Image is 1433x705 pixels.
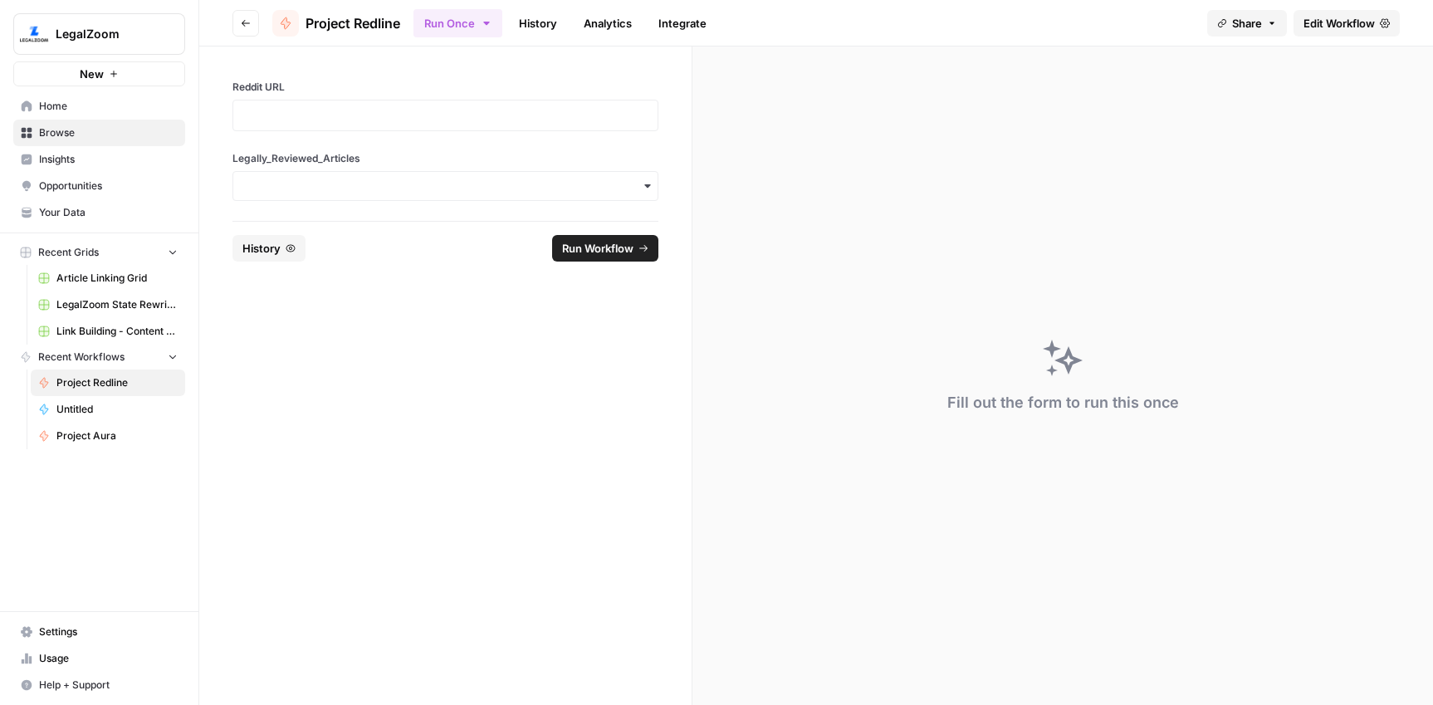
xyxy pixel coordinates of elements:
span: Opportunities [39,179,178,193]
span: Edit Workflow [1303,15,1375,32]
span: Run Workflow [562,240,633,257]
span: Help + Support [39,678,178,693]
a: Untitled [31,396,185,423]
span: Recent Workflows [38,350,125,365]
button: Help + Support [13,672,185,698]
a: Article Linking Grid [31,265,185,291]
a: Usage [13,645,185,672]
a: LegalZoom State Rewrites INC [31,291,185,318]
span: Project Redline [56,375,178,390]
a: Analytics [574,10,642,37]
span: Untitled [56,402,178,417]
span: Project Aura [56,428,178,443]
button: Run Once [413,9,502,37]
span: Recent Grids [38,245,99,260]
button: Recent Workflows [13,345,185,370]
span: Your Data [39,205,178,220]
div: Fill out the form to run this once [947,391,1179,414]
span: Project Redline [306,13,400,33]
img: LegalZoom Logo [19,19,49,49]
a: Your Data [13,199,185,226]
button: History [232,235,306,262]
a: Home [13,93,185,120]
a: Browse [13,120,185,146]
a: Integrate [648,10,716,37]
a: Opportunities [13,173,185,199]
button: Run Workflow [552,235,658,262]
span: Article Linking Grid [56,271,178,286]
label: Legally_Reviewed_Articles [232,151,658,166]
button: New [13,61,185,86]
a: Link Building - Content Briefs [31,318,185,345]
button: Share [1207,10,1287,37]
label: Reddit URL [232,80,658,95]
span: Home [39,99,178,114]
span: LegalZoom State Rewrites INC [56,297,178,312]
a: Project Redline [31,370,185,396]
span: Browse [39,125,178,140]
span: Usage [39,651,178,666]
span: LegalZoom [56,26,156,42]
span: Share [1232,15,1262,32]
span: Settings [39,624,178,639]
a: Insights [13,146,185,173]
span: New [80,66,104,82]
a: Settings [13,619,185,645]
span: History [242,240,281,257]
a: History [509,10,567,37]
a: Project Aura [31,423,185,449]
a: Project Redline [272,10,400,37]
span: Link Building - Content Briefs [56,324,178,339]
button: Recent Grids [13,240,185,265]
button: Workspace: LegalZoom [13,13,185,55]
a: Edit Workflow [1294,10,1400,37]
span: Insights [39,152,178,167]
